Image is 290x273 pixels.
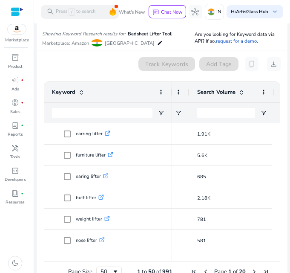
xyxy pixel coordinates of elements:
[11,167,19,175] span: code_blocks
[11,144,19,152] span: handyman
[152,9,159,16] span: chat
[76,232,105,249] p: nose lifter
[11,86,19,92] p: Ads
[216,38,257,44] a: request for a demo
[271,8,279,16] span: keyboard_arrow_down
[236,9,268,15] b: ArtisGlass Hub
[197,238,206,244] span: 581
[208,9,215,15] img: in.svg
[157,39,163,47] mat-icon: edit
[158,110,164,116] button: Open Filter Menu
[197,216,206,223] span: 781
[52,88,75,96] span: Keyword
[11,99,19,107] span: donut_small
[270,60,278,68] span: download
[191,8,199,16] span: hub
[76,189,104,206] p: butt lifter
[197,88,235,96] span: Search Volume
[76,210,110,228] p: weight lifter
[11,122,19,130] span: lab_profile
[46,8,55,16] span: search
[76,168,109,185] p: earing lifter
[197,195,210,201] span: 2.18K
[105,40,155,46] span: [GEOGRAPHIC_DATA]
[195,31,282,46] p: Are you looking for Keyword data via API? If so, .
[8,24,26,35] img: amazon.svg
[119,5,145,20] span: What's New
[128,31,171,37] span: Bedsheet Lifter Tool
[197,131,210,137] span: 1.91K
[42,31,126,37] i: Showing Keyword Research results for:
[5,37,29,44] p: Marketplace
[52,108,152,118] input: Keyword Filter Input
[11,53,19,61] span: inventory_2
[11,76,19,84] span: campaign
[149,5,186,18] button: chatChat Now
[8,64,23,70] p: Product
[10,109,20,115] p: Sales
[11,259,19,267] span: dark_mode
[197,152,207,159] span: 5.6K
[260,110,267,116] button: Open Filter Menu
[189,5,202,19] button: hub
[21,192,23,195] span: fiber_manual_record
[8,131,23,137] p: Reports
[161,9,182,15] p: Chat Now
[6,199,25,205] p: Resources
[76,125,110,142] p: earring lifter
[69,8,75,16] span: /
[21,102,23,104] span: fiber_manual_record
[175,110,182,116] button: Open Filter Menu
[197,174,206,180] span: 685
[11,189,19,197] span: book_4
[10,154,20,160] p: Tools
[5,177,26,183] p: Developers
[216,4,221,19] p: IN
[267,57,281,71] button: download
[76,146,113,164] p: furniture lifter
[56,8,95,16] p: Press to search
[231,9,268,14] p: Hi
[197,108,255,118] input: Search Volume Filter Input
[21,79,23,81] span: fiber_manual_record
[76,253,103,270] p: bedsheet
[21,124,23,127] span: fiber_manual_record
